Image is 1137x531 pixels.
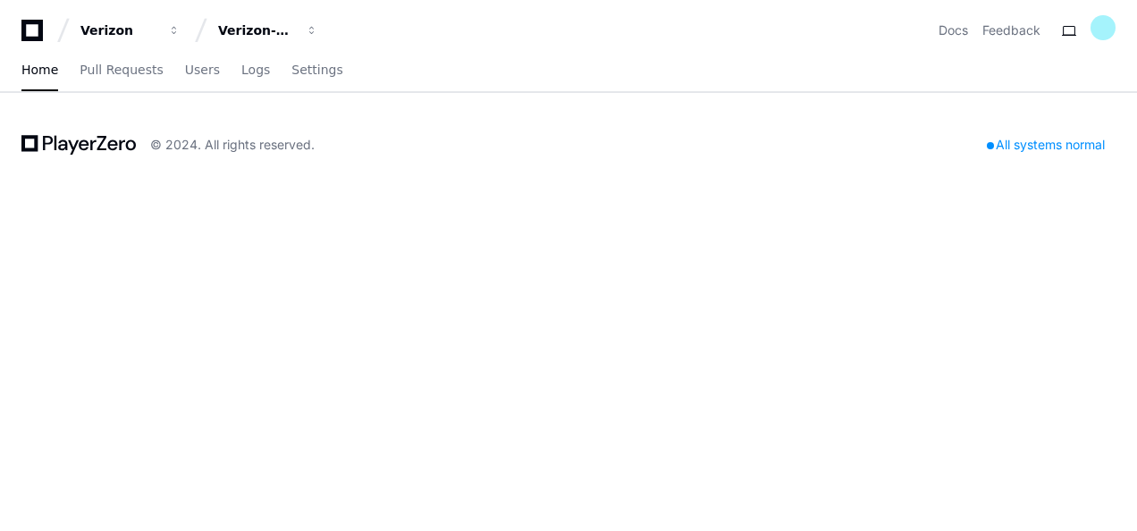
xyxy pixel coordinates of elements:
[241,64,270,75] span: Logs
[21,50,58,91] a: Home
[982,21,1040,39] button: Feedback
[185,50,220,91] a: Users
[21,64,58,75] span: Home
[939,21,968,39] a: Docs
[150,136,315,154] div: © 2024. All rights reserved.
[976,132,1116,157] div: All systems normal
[185,64,220,75] span: Users
[218,21,295,39] div: Verizon-Clarify-Order-Management
[291,64,342,75] span: Settings
[80,21,157,39] div: Verizon
[291,50,342,91] a: Settings
[211,14,325,46] button: Verizon-Clarify-Order-Management
[73,14,188,46] button: Verizon
[80,64,163,75] span: Pull Requests
[80,50,163,91] a: Pull Requests
[241,50,270,91] a: Logs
